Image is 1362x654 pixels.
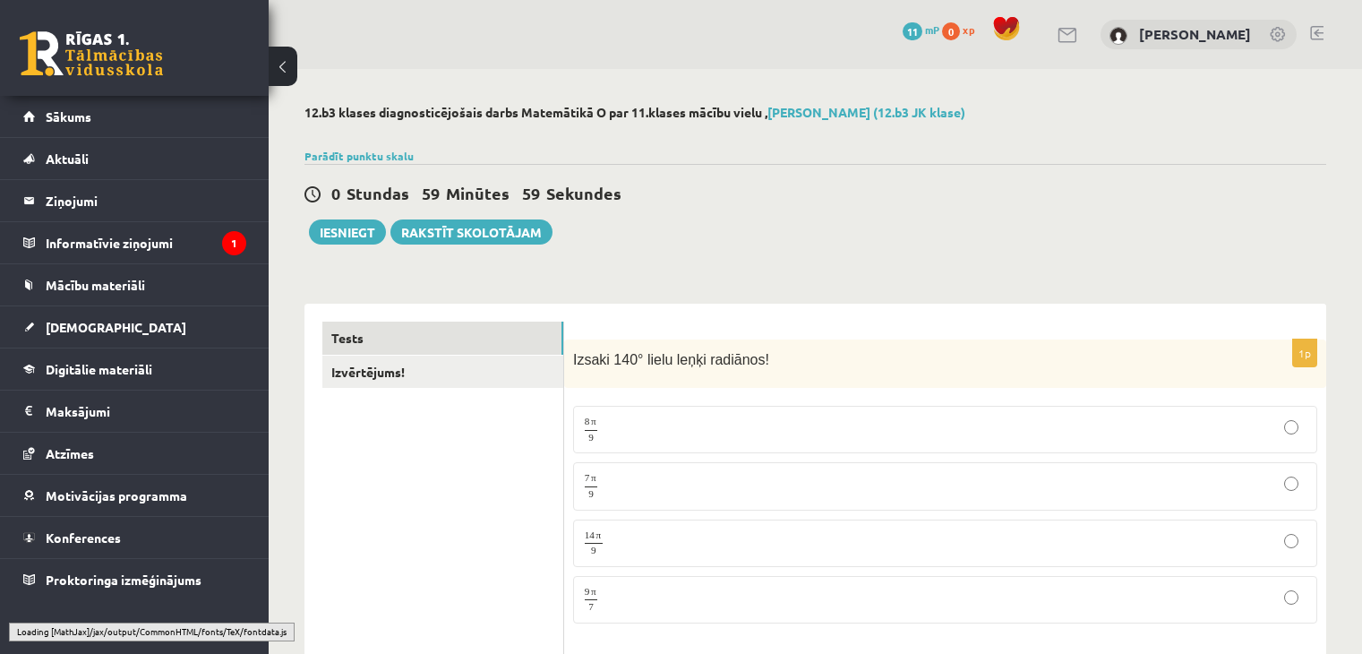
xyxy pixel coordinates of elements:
[304,105,1326,120] h2: 12.b3 klases diagnosticējošais darbs Matemātikā O par 11.klases mācību vielu ,
[46,319,186,335] span: [DEMOGRAPHIC_DATA]
[46,277,145,293] span: Mācību materiāli
[591,545,596,556] span: 9
[46,180,246,221] legend: Ziņojumi
[446,183,510,203] span: Minūtes
[23,349,246,390] a: Digitālie materiāli
[46,487,187,503] span: Motivācijas programma
[573,352,769,367] span: Izsaki 140° lielu leņķi radiānos!
[46,445,94,461] span: Atzīmes
[46,222,246,263] legend: Informatīvie ziņojumi
[1109,27,1127,45] img: Artūrs Rainiks
[23,559,246,600] a: Proktoringa izmēģinājums
[9,623,295,641] div: Loading [MathJax]/jax/output/CommonHTML/fonts/TeX/fontdata.js
[925,22,939,37] span: mP
[46,108,91,125] span: Sākums
[588,488,594,500] span: 9
[23,306,246,348] a: [DEMOGRAPHIC_DATA]
[322,322,563,355] a: Tests
[46,572,201,588] span: Proktoringa izmēģinājums
[1284,420,1298,435] input: 8π9
[422,183,440,203] span: 59
[588,601,594,613] span: 7
[304,149,414,163] a: Parādīt punktu skalu
[903,22,922,40] span: 11
[1284,590,1298,605] input: 9π7
[767,104,965,120] a: [PERSON_NAME] (12.b3 JK klase)
[942,22,960,40] span: 0
[309,219,386,245] button: Iesniegt
[23,264,246,305] a: Mācību materiāli
[23,391,246,432] a: Maksājumi
[522,183,540,203] span: 59
[322,356,563,389] a: Izvērtējums!
[546,183,621,203] span: Sekundes
[23,138,246,179] a: Aktuāli
[46,391,246,432] legend: Maksājumi
[23,433,246,474] a: Atzīmes
[46,151,89,167] span: Aktuāli
[903,22,939,37] a: 11 mP
[390,219,553,245] a: Rakstīt skolotājam
[23,475,246,516] a: Motivācijas programma
[23,517,246,558] a: Konferences
[347,183,409,203] span: Stundas
[1284,534,1298,548] input: 14π9
[1284,477,1298,491] input: 7π9
[46,529,121,546] span: Konferences
[46,361,152,377] span: Digitālie materiāli
[222,231,246,255] i: 1
[23,180,246,221] a: Ziņojumi
[20,31,163,76] a: Rīgas 1. Tālmācības vidusskola
[331,183,340,203] span: 0
[23,222,246,263] a: Informatīvie ziņojumi1
[942,22,983,37] a: 0 xp
[1292,339,1317,367] p: 1p
[23,96,246,137] a: Sākums
[588,432,594,443] span: 9
[1139,25,1251,43] a: [PERSON_NAME]
[963,22,974,37] span: xp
